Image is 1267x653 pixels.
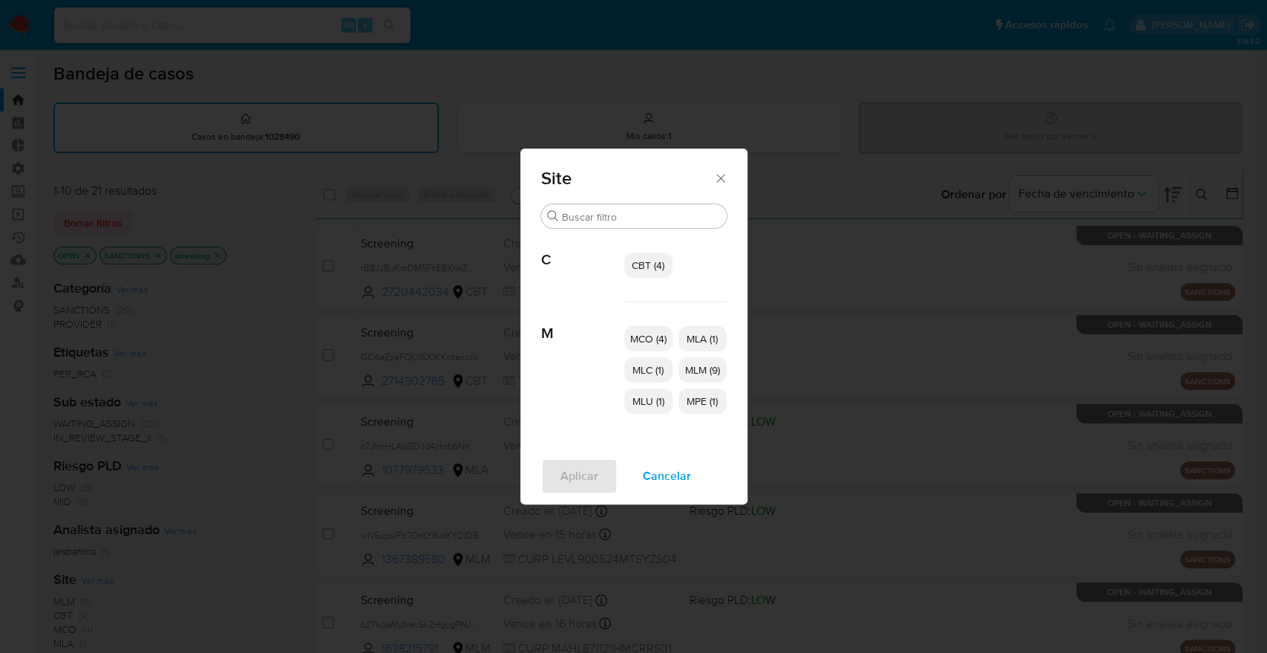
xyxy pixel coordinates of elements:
button: Buscar [547,210,559,222]
span: MPE (1) [687,394,718,409]
div: MPE (1) [678,389,727,414]
span: M [541,302,624,342]
div: MLC (1) [624,357,672,383]
span: MLM (9) [685,363,720,377]
button: Cancelar [623,458,710,494]
input: Buscar filtro [562,210,721,224]
div: MCO (4) [624,326,672,351]
div: MLA (1) [678,326,727,351]
div: CBT (4) [624,253,672,278]
span: Site [541,169,714,187]
div: MLM (9) [678,357,727,383]
button: Cerrar [713,171,727,184]
span: CBT (4) [632,258,664,273]
span: Cancelar [643,460,691,493]
span: MLC (1) [632,363,664,377]
span: C [541,229,624,269]
span: MCO (4) [630,331,667,346]
span: MLU (1) [632,394,664,409]
span: MLA (1) [687,331,718,346]
div: MLU (1) [624,389,672,414]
